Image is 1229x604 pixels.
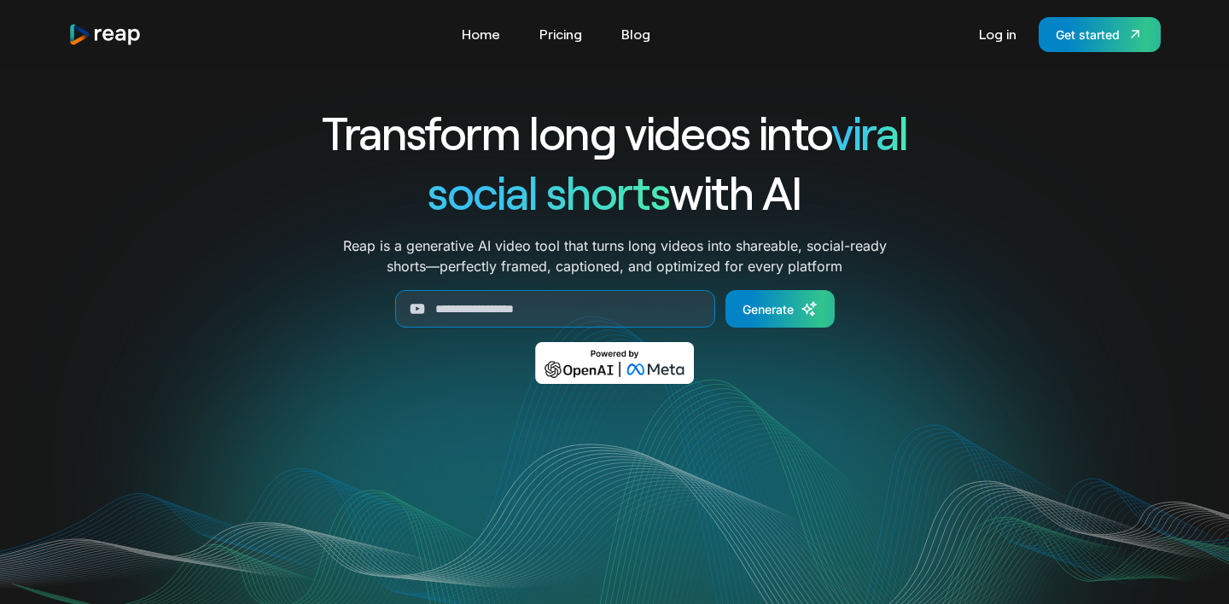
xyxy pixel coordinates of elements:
a: home [68,23,142,46]
a: Pricing [531,20,591,48]
img: Powered by OpenAI & Meta [535,342,695,384]
h1: with AI [259,162,970,222]
a: Home [453,20,509,48]
div: Generate [743,300,794,318]
h1: Transform long videos into [259,102,970,162]
a: Blog [613,20,659,48]
form: Generate Form [259,290,970,328]
a: Log in [970,20,1025,48]
a: Get started [1039,17,1161,52]
div: Get started [1056,26,1120,44]
span: viral [831,104,907,160]
img: reap logo [68,23,142,46]
a: Generate [725,290,835,328]
span: social shorts [428,164,669,219]
p: Reap is a generative AI video tool that turns long videos into shareable, social-ready shorts—per... [343,235,887,276]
